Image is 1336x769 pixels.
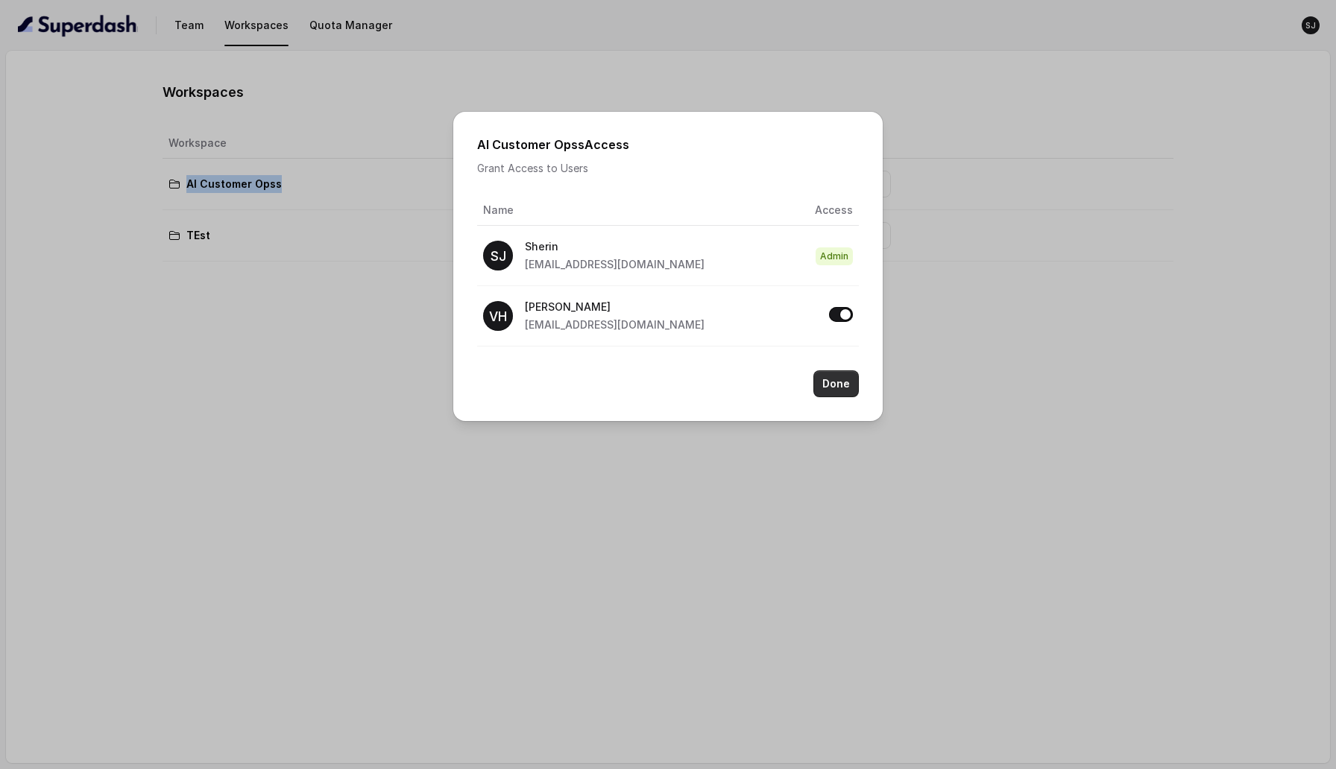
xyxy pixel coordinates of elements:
[829,307,853,322] button: Allow access to AI Customer Opss
[525,318,705,331] span: [EMAIL_ADDRESS][DOMAIN_NAME]
[525,238,705,256] p: Sherin
[525,258,705,270] span: [EMAIL_ADDRESS][DOMAIN_NAME]
[489,308,507,324] text: VH
[477,136,859,154] h2: AI Customer Opss Access
[477,195,716,226] th: Name
[477,159,859,177] p: Grant Access to Users
[491,248,506,264] text: SJ
[813,370,859,397] button: Done
[816,247,853,265] span: Admin
[525,298,705,316] p: [PERSON_NAME]
[716,195,859,226] th: Access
